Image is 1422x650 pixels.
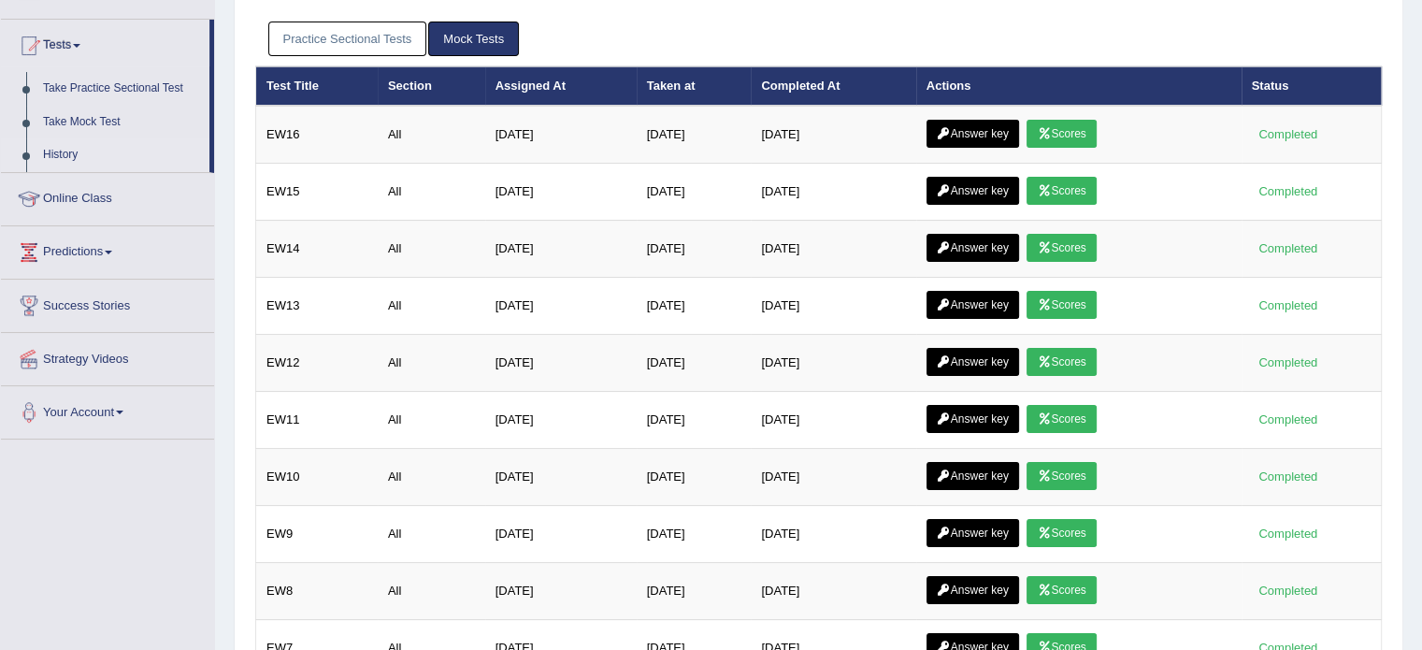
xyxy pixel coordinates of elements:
[485,66,637,106] th: Assigned At
[1,280,214,326] a: Success Stories
[256,164,378,221] td: EW15
[378,278,485,335] td: All
[637,278,752,335] td: [DATE]
[378,106,485,164] td: All
[256,221,378,278] td: EW14
[926,576,1019,604] a: Answer key
[1027,462,1096,490] a: Scores
[637,392,752,449] td: [DATE]
[485,506,637,563] td: [DATE]
[751,392,915,449] td: [DATE]
[751,335,915,392] td: [DATE]
[378,563,485,620] td: All
[485,335,637,392] td: [DATE]
[751,106,915,164] td: [DATE]
[926,348,1019,376] a: Answer key
[485,563,637,620] td: [DATE]
[428,22,519,56] a: Mock Tests
[485,278,637,335] td: [DATE]
[378,449,485,506] td: All
[751,164,915,221] td: [DATE]
[1252,581,1325,600] div: Completed
[1027,291,1096,319] a: Scores
[256,392,378,449] td: EW11
[926,405,1019,433] a: Answer key
[637,164,752,221] td: [DATE]
[1252,296,1325,315] div: Completed
[1252,410,1325,429] div: Completed
[637,449,752,506] td: [DATE]
[485,164,637,221] td: [DATE]
[256,106,378,164] td: EW16
[485,221,637,278] td: [DATE]
[926,519,1019,547] a: Answer key
[485,392,637,449] td: [DATE]
[1252,467,1325,486] div: Completed
[378,506,485,563] td: All
[1,173,214,220] a: Online Class
[256,449,378,506] td: EW10
[1027,348,1096,376] a: Scores
[926,291,1019,319] a: Answer key
[637,66,752,106] th: Taken at
[378,66,485,106] th: Section
[35,106,209,139] a: Take Mock Test
[1252,524,1325,543] div: Completed
[1,226,214,273] a: Predictions
[268,22,427,56] a: Practice Sectional Tests
[1027,519,1096,547] a: Scores
[1027,234,1096,262] a: Scores
[256,506,378,563] td: EW9
[1,20,209,66] a: Tests
[926,234,1019,262] a: Answer key
[35,138,209,172] a: History
[637,221,752,278] td: [DATE]
[35,72,209,106] a: Take Practice Sectional Test
[1027,177,1096,205] a: Scores
[916,66,1242,106] th: Actions
[1027,405,1096,433] a: Scores
[1,386,214,433] a: Your Account
[751,506,915,563] td: [DATE]
[926,462,1019,490] a: Answer key
[485,449,637,506] td: [DATE]
[751,563,915,620] td: [DATE]
[926,120,1019,148] a: Answer key
[637,335,752,392] td: [DATE]
[1252,124,1325,144] div: Completed
[751,221,915,278] td: [DATE]
[751,278,915,335] td: [DATE]
[378,392,485,449] td: All
[1252,353,1325,372] div: Completed
[751,449,915,506] td: [DATE]
[637,563,752,620] td: [DATE]
[256,66,378,106] th: Test Title
[256,563,378,620] td: EW8
[256,335,378,392] td: EW12
[1242,66,1382,106] th: Status
[256,278,378,335] td: EW13
[485,106,637,164] td: [DATE]
[1027,120,1096,148] a: Scores
[378,221,485,278] td: All
[378,164,485,221] td: All
[378,335,485,392] td: All
[1252,181,1325,201] div: Completed
[751,66,915,106] th: Completed At
[1027,576,1096,604] a: Scores
[637,506,752,563] td: [DATE]
[926,177,1019,205] a: Answer key
[1,333,214,380] a: Strategy Videos
[637,106,752,164] td: [DATE]
[1252,238,1325,258] div: Completed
